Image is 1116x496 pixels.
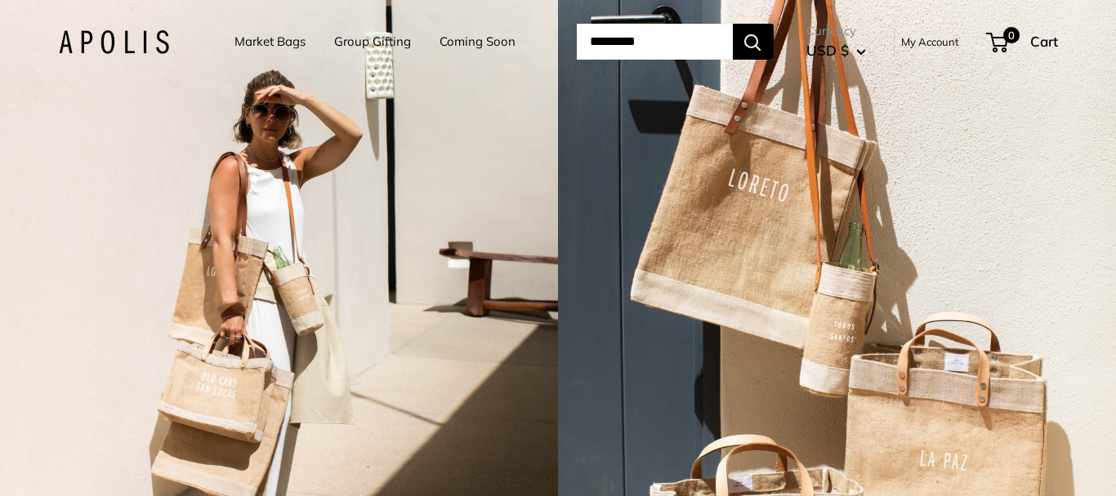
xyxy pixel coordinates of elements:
span: 0 [1002,27,1019,43]
a: Coming Soon [440,30,516,53]
button: USD $ [806,38,866,64]
a: 0 Cart [988,29,1058,55]
span: USD $ [806,42,849,59]
span: Currency [806,20,866,42]
a: Group Gifting [334,30,411,53]
span: Cart [1030,33,1058,50]
img: Apolis [59,30,169,54]
a: My Account [901,32,959,51]
button: Search [733,24,774,60]
input: Search... [577,24,733,60]
a: Market Bags [234,30,306,53]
